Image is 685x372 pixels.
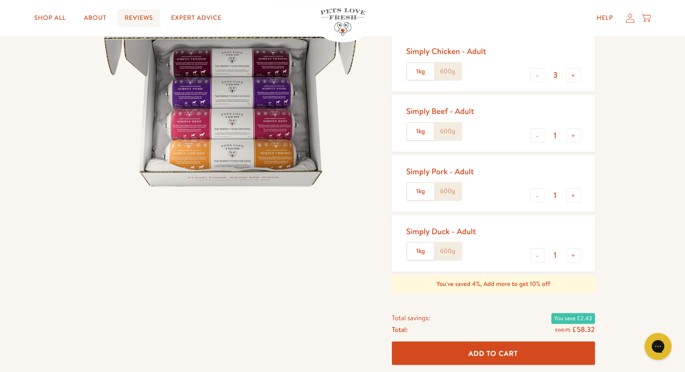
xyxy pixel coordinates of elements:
label: 1kg [407,123,434,140]
s: £60.75 [555,326,570,333]
button: + [566,248,581,263]
label: 600g [434,123,461,140]
label: 600g [434,63,461,80]
div: You've saved 4%, Add more to get 10% off [392,275,595,293]
div: Simply Duck - Adult [406,226,476,236]
div: Simply Beef - Adult [406,106,474,116]
label: 600g [434,243,461,260]
a: Expert Advice [164,9,229,27]
span: Total savings: [392,312,430,323]
button: + [566,68,581,82]
label: 600g [434,183,461,200]
a: Shop All [27,9,73,27]
label: 1kg [407,63,434,80]
a: Help [589,9,620,27]
div: Simply Chicken - Adult [406,46,486,56]
a: About [77,9,113,27]
span: £58.32 [572,324,594,334]
iframe: Gorgias live chat messenger [640,330,676,363]
label: 1kg [407,243,434,260]
span: Add To Cart [468,348,518,358]
span: You save £2.43 [551,313,594,323]
a: Reviews [117,9,160,27]
button: - [530,68,544,82]
button: - [530,128,544,143]
div: Simply Pork - Adult [406,166,474,177]
img: Pets Love Fresh [320,8,365,36]
button: - [530,188,544,203]
span: Total: [392,323,408,335]
button: + [566,188,581,203]
button: + [566,128,581,143]
label: 1kg [407,183,434,200]
button: Add To Cart [392,341,595,365]
button: - [530,248,544,263]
